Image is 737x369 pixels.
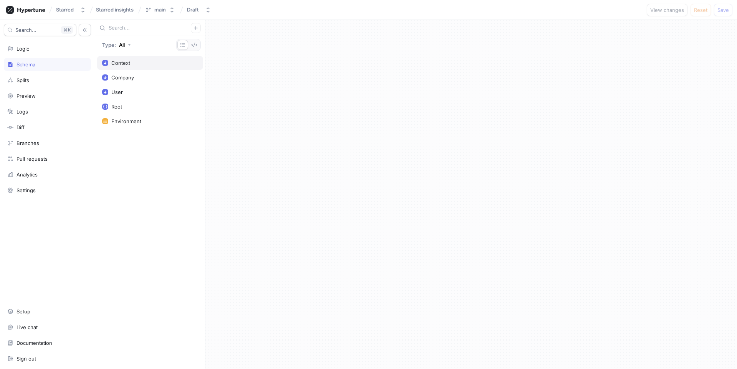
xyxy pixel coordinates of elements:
[17,109,28,115] div: Logs
[111,118,141,124] div: Environment
[154,7,166,13] div: main
[694,8,707,12] span: Reset
[111,60,130,66] div: Context
[17,46,29,52] div: Logic
[109,24,191,32] input: Search...
[96,7,134,12] span: Starred insights
[111,89,123,95] div: User
[717,8,729,12] span: Save
[102,43,116,48] p: Type:
[17,308,30,315] div: Setup
[17,171,38,178] div: Analytics
[17,93,36,99] div: Preview
[187,7,199,13] div: Draft
[119,43,125,48] div: All
[691,4,711,16] button: Reset
[17,187,36,193] div: Settings
[714,4,732,16] button: Save
[61,26,73,34] div: K
[99,39,134,51] button: Type: All
[111,104,122,110] div: Root
[17,124,25,130] div: Diff
[4,336,91,349] a: Documentation
[53,3,89,16] button: Starred
[17,340,52,346] div: Documentation
[17,61,35,68] div: Schema
[647,4,687,16] button: View changes
[15,28,36,32] span: Search...
[17,77,29,83] div: Splits
[4,24,76,36] button: Search...K
[17,324,38,330] div: Live chat
[17,140,39,146] div: Branches
[184,3,214,16] button: Draft
[17,356,36,362] div: Sign out
[142,3,178,16] button: main
[56,7,74,13] div: Starred
[17,156,48,162] div: Pull requests
[650,8,684,12] span: View changes
[111,74,134,81] div: Company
